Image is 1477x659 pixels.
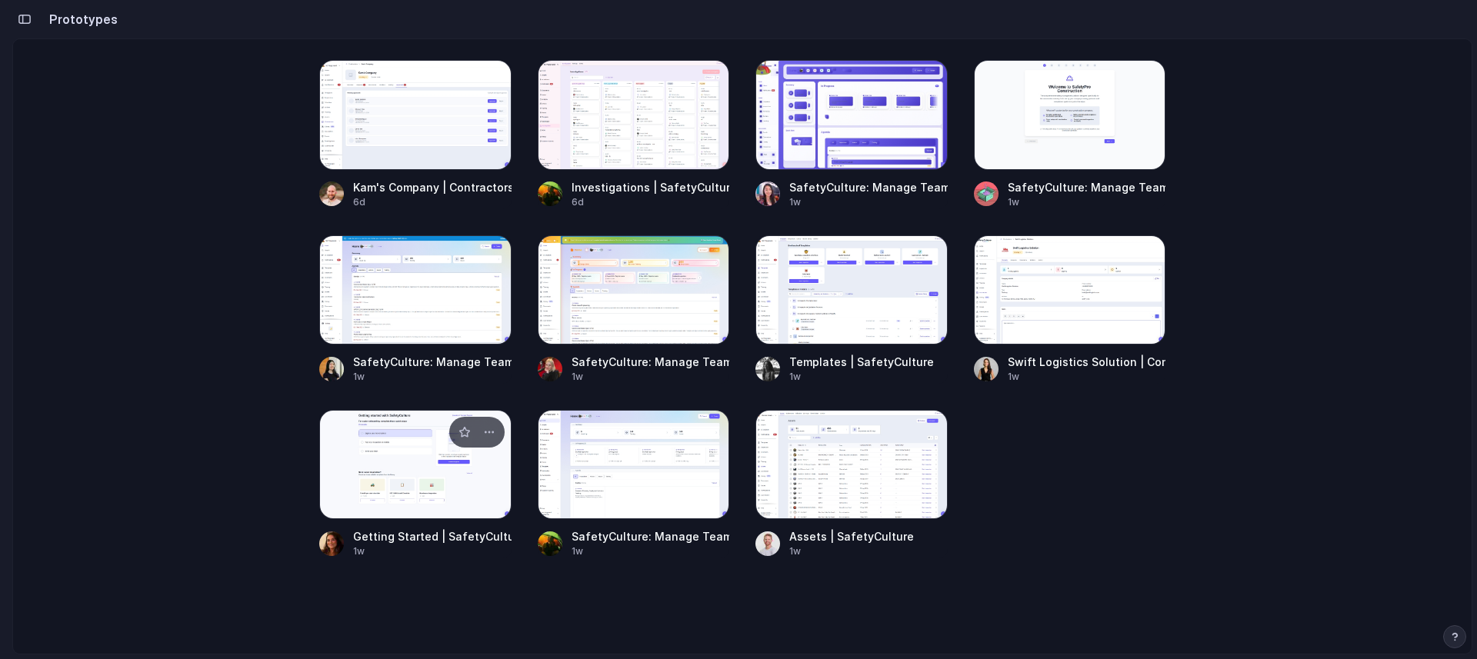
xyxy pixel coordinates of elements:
a: Kam's Company | Contractors | SafetyCultureKam's Company | Contractors | SafetyCulture6d [319,60,512,208]
a: Swift Logistics Solution | Contractors | SafetyCultureSwift Logistics Solution | Contractors | Sa... [974,235,1166,384]
a: Getting Started | SafetyCultureGetting Started | SafetyCulture1w [319,410,512,558]
h2: Prototypes [43,10,118,28]
div: SafetyCulture: Manage Teams and Inspection Data | SafetyCulture [572,528,730,544]
div: Swift Logistics Solution | Contractors | SafetyCulture [1008,354,1166,370]
a: SafetyCulture: Manage Teams and Inspection Data | SafetyCultureSafetyCulture: Manage Teams and In... [319,235,512,384]
a: Investigations | SafetyCultureInvestigations | SafetyCulture6d [538,60,730,208]
div: SafetyCulture: Manage Teams and Inspection Data | SafetyCulture [353,354,512,370]
a: Templates | SafetyCultureTemplates | SafetyCulture1w [755,235,948,384]
div: Kam's Company | Contractors | SafetyCulture [353,179,512,195]
div: 1w [1008,195,1166,209]
a: SafetyCulture: Manage Teams and Inspection Data | SafetyCultureSafetyCulture: Manage Teams and In... [538,410,730,558]
div: 1w [572,370,730,384]
div: Assets | SafetyCulture [789,528,914,544]
a: SafetyCulture: Manage Teams and Inspection Data | SafetyCultureSafetyCulture: Manage Teams and In... [974,60,1166,208]
div: Templates | SafetyCulture [789,354,934,370]
a: SafetyCulture: Manage Teams and Inspection Data | SafetyCultureSafetyCulture: Manage Teams and In... [755,60,948,208]
div: 6d [572,195,730,209]
div: 1w [353,544,512,558]
div: 1w [1008,370,1166,384]
div: 1w [572,544,730,558]
div: SafetyCulture: Manage Teams and Inspection Data | SafetyCulture [789,179,948,195]
div: 1w [789,195,948,209]
div: 1w [789,370,934,384]
div: SafetyCulture: Manage Teams and Inspection Data | SafetyCulture [572,354,730,370]
div: SafetyCulture: Manage Teams and Inspection Data | SafetyCulture [1008,179,1166,195]
a: Assets | SafetyCultureAssets | SafetyCulture1w [755,410,948,558]
div: 1w [353,370,512,384]
div: 6d [353,195,512,209]
div: Investigations | SafetyCulture [572,179,730,195]
a: SafetyCulture: Manage Teams and Inspection Data | SafetyCultureSafetyCulture: Manage Teams and In... [538,235,730,384]
div: Getting Started | SafetyCulture [353,528,512,544]
div: 1w [789,544,914,558]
